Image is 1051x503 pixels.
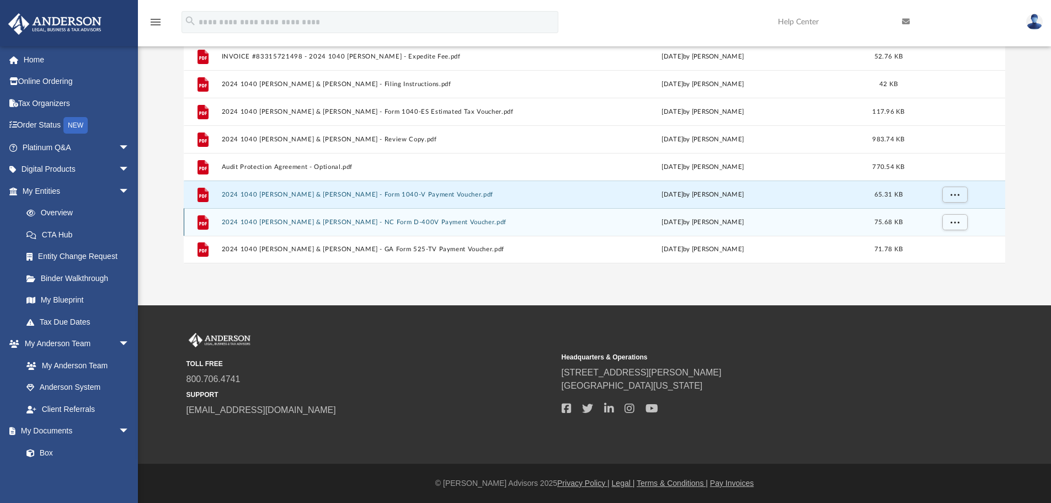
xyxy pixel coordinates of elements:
[637,479,708,488] a: Terms & Conditions |
[8,158,146,181] a: Digital Productsarrow_drop_down
[184,35,1006,263] div: grid
[874,53,903,59] span: 52.76 KB
[15,246,146,268] a: Entity Change Request
[119,333,141,356] span: arrow_drop_down
[562,381,703,390] a: [GEOGRAPHIC_DATA][US_STATE]
[221,81,539,88] button: 2024 1040 [PERSON_NAME] & [PERSON_NAME] - Filing Instructions.pdf
[8,92,146,114] a: Tax Organizers
[872,136,904,142] span: 983.74 KB
[1026,14,1043,30] img: User Pic
[879,81,898,87] span: 42 KB
[186,405,336,415] a: [EMAIL_ADDRESS][DOMAIN_NAME]
[186,333,253,347] img: Anderson Advisors Platinum Portal
[661,108,683,114] span: [DATE]
[15,311,146,333] a: Tax Due Dates
[119,180,141,203] span: arrow_drop_down
[221,163,539,171] button: Audit Protection Agreement - Optional.pdf
[8,420,141,442] a: My Documentsarrow_drop_down
[221,191,539,198] button: 2024 1040 [PERSON_NAME] & [PERSON_NAME] - Form 1040-V Payment Voucher.pdf
[872,108,904,114] span: 117.96 KB
[544,162,862,172] div: by [PERSON_NAME]
[562,368,722,377] a: [STREET_ADDRESS][PERSON_NAME]
[15,442,135,464] a: Box
[15,202,146,224] a: Overview
[8,333,141,355] a: My Anderson Teamarrow_drop_down
[8,49,146,71] a: Home
[710,479,754,488] a: Pay Invoices
[15,377,141,399] a: Anderson System
[612,479,635,488] a: Legal |
[149,15,162,29] i: menu
[8,114,146,137] a: Order StatusNEW
[8,180,146,202] a: My Entitiesarrow_drop_down
[15,267,146,289] a: Binder Walkthrough
[942,214,967,230] button: More options
[63,117,88,134] div: NEW
[661,81,683,87] span: [DATE]
[221,136,539,143] button: 2024 1040 [PERSON_NAME] & [PERSON_NAME] - Review Copy.pdf
[557,479,610,488] a: Privacy Policy |
[562,352,929,362] small: Headquarters & Operations
[544,245,862,255] div: by [PERSON_NAME]
[119,158,141,181] span: arrow_drop_down
[186,359,554,369] small: TOLL FREE
[5,13,105,35] img: Anderson Advisors Platinum Portal
[661,163,683,170] span: [DATE]
[221,219,539,226] button: 2024 1040 [PERSON_NAME] & [PERSON_NAME] - NC Form D-400V Payment Voucher.pdf
[942,186,967,203] button: More options
[872,163,904,170] span: 770.54 KB
[661,246,683,252] span: [DATE]
[119,420,141,443] span: arrow_drop_down
[874,246,903,252] span: 71.78 KB
[661,136,683,142] span: [DATE]
[8,71,146,93] a: Online Ordering
[874,219,903,225] span: 75.68 KB
[119,136,141,159] span: arrow_drop_down
[544,107,862,117] div: by [PERSON_NAME]
[544,79,862,89] div: by [PERSON_NAME]
[149,21,162,29] a: menu
[15,398,141,420] a: Client Referrals
[221,246,539,253] button: 2024 1040 [PERSON_NAME] & [PERSON_NAME] - GA Form 525-TV Payment Voucher.pdf
[544,134,862,144] div: by [PERSON_NAME]
[221,53,539,60] button: INVOICE #83315721498 - 2024 1040 [PERSON_NAME] - Expedite Fee.pdf
[15,289,141,311] a: My Blueprint
[184,15,196,27] i: search
[544,189,862,199] div: by [PERSON_NAME]
[186,390,554,400] small: SUPPORT
[221,108,539,115] button: 2024 1040 [PERSON_NAME] & [PERSON_NAME] - Form 1040-ES Estimated Tax Voucher.pdf
[874,191,903,197] span: 65.31 KB
[661,191,683,197] span: [DATE]
[544,51,862,61] div: by [PERSON_NAME]
[15,464,141,486] a: Meeting Minutes
[661,219,683,225] span: [DATE]
[8,136,146,158] a: Platinum Q&Aarrow_drop_down
[186,374,241,384] a: 800.706.4741
[544,217,862,227] div: by [PERSON_NAME]
[661,53,683,59] span: [DATE]
[15,354,135,377] a: My Anderson Team
[138,478,1051,489] div: © [PERSON_NAME] Advisors 2025
[15,224,146,246] a: CTA Hub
